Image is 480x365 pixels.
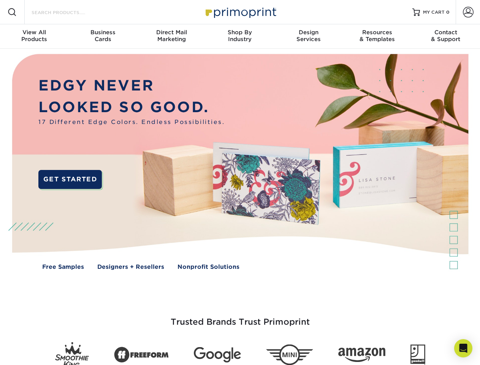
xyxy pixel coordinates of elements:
div: Industry [206,29,274,43]
p: EDGY NEVER [38,75,225,97]
h3: Trusted Brands Trust Primoprint [18,299,463,336]
input: SEARCH PRODUCTS..... [31,8,105,17]
a: Free Samples [42,263,84,271]
a: BusinessCards [68,24,137,49]
a: Direct MailMarketing [137,24,206,49]
span: Business [68,29,137,36]
img: Goodwill [410,344,425,365]
div: Cards [68,29,137,43]
div: Open Intercom Messenger [454,339,472,357]
img: Amazon [338,348,385,362]
div: & Support [412,29,480,43]
img: Primoprint [202,4,278,20]
a: Contact& Support [412,24,480,49]
span: 17 Different Edge Colors. Endless Possibilities. [38,118,225,127]
div: & Templates [343,29,411,43]
a: Designers + Resellers [97,263,164,271]
span: 0 [446,10,450,15]
a: DesignServices [274,24,343,49]
p: LOOKED SO GOOD. [38,97,225,118]
span: Shop By [206,29,274,36]
a: Resources& Templates [343,24,411,49]
span: Resources [343,29,411,36]
span: Design [274,29,343,36]
a: GET STARTED [38,170,102,189]
a: Nonprofit Solutions [177,263,239,271]
span: MY CART [423,9,445,16]
div: Marketing [137,29,206,43]
a: Shop ByIndustry [206,24,274,49]
span: Contact [412,29,480,36]
div: Services [274,29,343,43]
span: Direct Mail [137,29,206,36]
img: Google [194,347,241,363]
